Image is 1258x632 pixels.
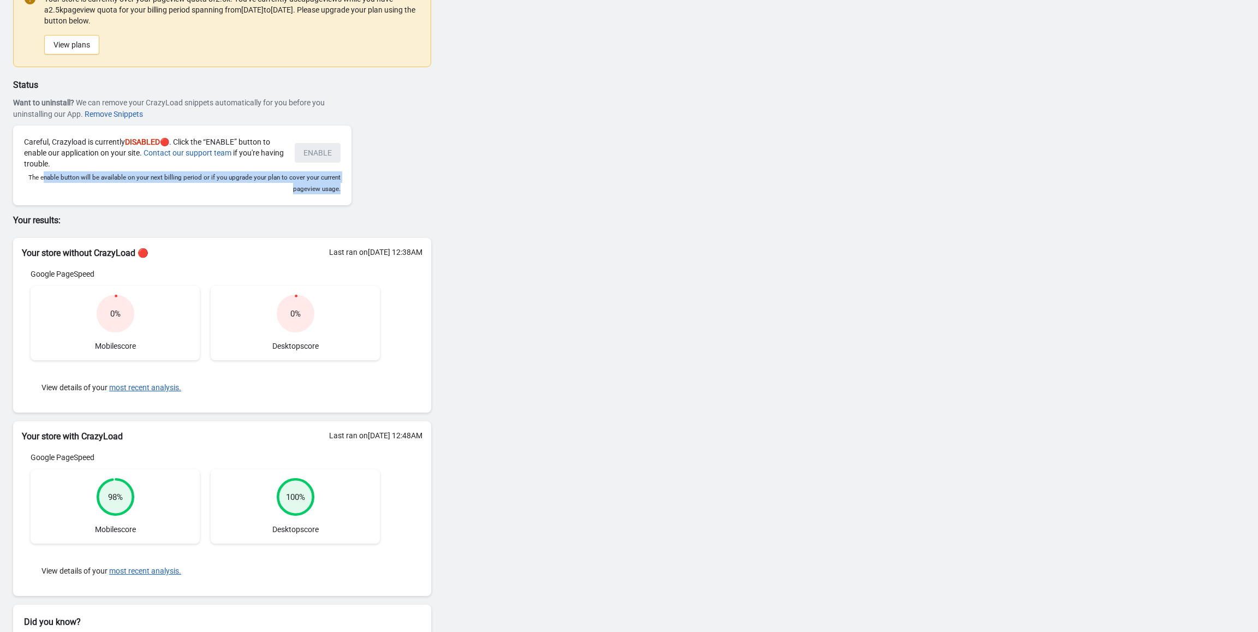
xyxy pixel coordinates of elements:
[329,247,422,258] div: Last ran on [DATE] 12:38AM
[211,469,380,544] div: Desktop score
[13,98,74,107] strong: Want to uninstall?
[13,97,351,120] div: We can remove your CrazyLoad snippets automatically for you before you uninstalling our App.
[108,492,123,503] div: 98 %
[13,214,431,227] p: Your results:
[44,35,99,55] a: View plans
[22,247,422,260] h2: Your store without CrazyLoad 🔴
[31,269,380,279] div: Google PageSpeed
[31,286,200,360] div: Mobile score
[80,104,147,124] button: Remove Snippets
[329,430,422,441] div: Last ran on [DATE] 12:48AM
[31,452,380,463] div: Google PageSpeed
[31,469,200,544] div: Mobile score
[31,371,380,404] div: View details of your
[290,308,301,319] div: 0 %
[211,286,380,360] div: Desktop score
[31,555,380,587] div: View details of your
[125,138,160,146] span: DISABLED
[109,567,181,575] button: most recent analysis.
[286,492,305,503] div: 100 %
[85,110,143,118] span: Remove Snippets
[28,174,341,193] small: The enable button will be available on your next billing period or if you upgrade your plan to co...
[13,79,431,92] p: Status
[109,383,181,392] button: most recent analysis.
[22,430,422,443] h2: Your store with CrazyLoad
[144,148,231,157] a: Contact our support team
[24,616,420,629] h2: Did you know?
[24,136,284,169] div: Careful, Crazyload is currently 🔴. Click the “ENABLE” button to enable our application on your si...
[110,308,121,319] div: 0 %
